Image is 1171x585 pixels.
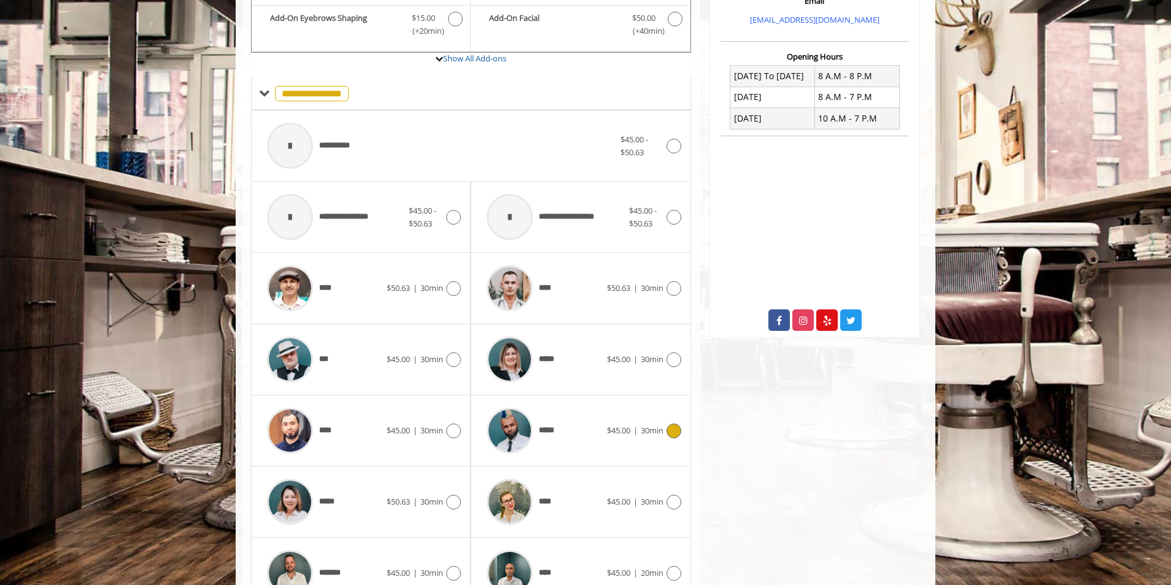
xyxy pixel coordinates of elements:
[477,12,684,41] label: Add-On Facial
[625,25,662,37] span: (+40min )
[607,425,630,436] span: $45.00
[633,354,638,365] span: |
[814,87,899,107] td: 8 A.M - 7 P.M
[641,425,663,436] span: 30min
[607,282,630,293] span: $50.63
[387,282,410,293] span: $50.63
[750,14,879,25] a: [EMAIL_ADDRESS][DOMAIN_NAME]
[641,496,663,507] span: 30min
[420,567,443,578] span: 30min
[258,12,464,41] label: Add-On Eyebrows Shaping
[730,66,815,87] td: [DATE] To [DATE]
[420,282,443,293] span: 30min
[607,496,630,507] span: $45.00
[620,134,648,158] span: $45.00 - $50.63
[489,12,619,37] b: Add-On Facial
[406,25,442,37] span: (+20min )
[409,205,436,229] span: $45.00 - $50.63
[387,354,410,365] span: $45.00
[443,53,506,64] a: Show All Add-ons
[730,108,815,129] td: [DATE]
[413,282,417,293] span: |
[641,282,663,293] span: 30min
[641,354,663,365] span: 30min
[420,496,443,507] span: 30min
[420,425,443,436] span: 30min
[420,354,443,365] span: 30min
[632,12,655,25] span: $50.00
[413,354,417,365] span: |
[387,425,410,436] span: $45.00
[633,425,638,436] span: |
[270,12,400,37] b: Add-On Eyebrows Shaping
[607,567,630,578] span: $45.00
[607,354,630,365] span: $45.00
[633,567,638,578] span: |
[413,425,417,436] span: |
[413,567,417,578] span: |
[412,12,435,25] span: $15.00
[633,496,638,507] span: |
[413,496,417,507] span: |
[641,567,663,578] span: 20min
[387,567,410,578] span: $45.00
[814,66,899,87] td: 8 A.M - 8 P.M
[387,496,410,507] span: $50.63
[721,52,909,61] h3: Opening Hours
[629,205,657,229] span: $45.00 - $50.63
[814,108,899,129] td: 10 A.M - 7 P.M
[633,282,638,293] span: |
[730,87,815,107] td: [DATE]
